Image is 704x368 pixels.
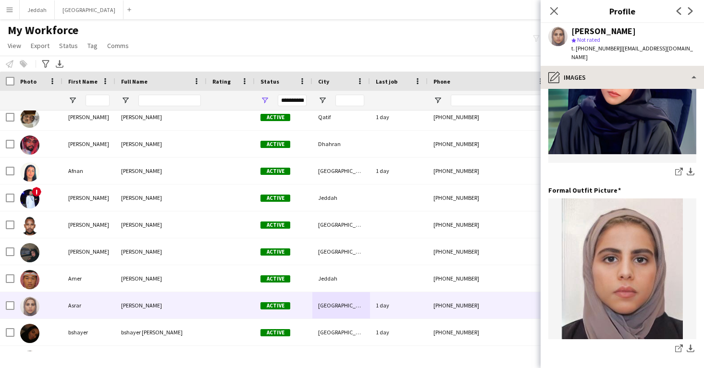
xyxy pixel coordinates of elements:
span: [PERSON_NAME] [121,194,162,201]
span: Export [31,41,49,50]
div: [PHONE_NUMBER] [428,319,551,345]
button: Open Filter Menu [318,96,327,105]
button: Open Filter Menu [121,96,130,105]
div: [GEOGRAPHIC_DATA] [312,238,370,265]
div: [PHONE_NUMBER] [428,211,551,238]
span: Not rated [577,36,600,43]
span: Photo [20,78,37,85]
button: Open Filter Menu [433,96,442,105]
div: [PERSON_NAME] [62,184,115,211]
span: Active [260,248,290,256]
div: [PHONE_NUMBER] [428,292,551,319]
img: Abdullah Assiri [20,135,39,155]
span: Active [260,275,290,282]
span: [PERSON_NAME] [121,167,162,174]
img: Abdullah Alfadhel [20,109,39,128]
a: Export [27,39,53,52]
app-action-btn: Export XLSX [54,58,65,70]
span: Active [260,302,290,309]
div: Asrar [62,292,115,319]
a: Status [55,39,82,52]
input: Phone Filter Input [451,95,545,106]
a: Tag [84,39,101,52]
img: Asrar alshehri [20,297,39,316]
div: [GEOGRAPHIC_DATA] [312,211,370,238]
span: Phone [433,78,450,85]
a: Comms [103,39,133,52]
img: IMG_8175.jpeg [548,198,696,339]
span: Active [260,168,290,175]
div: [PERSON_NAME] [62,238,115,265]
div: Jeddah [312,184,370,211]
div: 1 day [370,158,428,184]
span: Status [260,78,279,85]
div: 1 day [370,319,428,345]
div: [PERSON_NAME] [62,211,115,238]
img: Amer Qasem [20,270,39,289]
div: [GEOGRAPHIC_DATA] [312,158,370,184]
div: [PHONE_NUMBER] [428,104,551,130]
span: bshayer [PERSON_NAME] [121,329,183,336]
div: [PERSON_NAME] [62,104,115,130]
div: 1 day [370,292,428,319]
div: 1 day [370,104,428,130]
div: Amer [62,265,115,292]
span: Rating [212,78,231,85]
span: [PERSON_NAME] [121,140,162,147]
div: [PHONE_NUMBER] [428,158,551,184]
button: Jeddah [20,0,55,19]
span: My Workforce [8,23,78,37]
div: Images [541,66,704,89]
span: t. [PHONE_NUMBER] [571,45,621,52]
span: | [EMAIL_ADDRESS][DOMAIN_NAME] [571,45,693,61]
span: Full Name [121,78,148,85]
span: Active [260,114,290,121]
span: [PERSON_NAME] [121,221,162,228]
div: [PHONE_NUMBER] [428,184,551,211]
div: Qatif [312,104,370,130]
div: [PHONE_NUMBER] [428,265,551,292]
h3: Profile [541,5,704,17]
img: Ahmed Kamal [20,216,39,235]
app-action-btn: Advanced filters [40,58,51,70]
span: Active [260,329,290,336]
span: [PERSON_NAME] [121,248,162,255]
img: Ahmed Aldayri [20,189,39,209]
span: Active [260,221,290,229]
button: Open Filter Menu [68,96,77,105]
span: ! [32,187,41,196]
span: Comms [107,41,129,50]
img: bshayer Abdullah [20,324,39,343]
span: Status [59,41,78,50]
div: Jeddah [312,265,370,292]
span: [PERSON_NAME] [121,113,162,121]
input: First Name Filter Input [86,95,110,106]
input: City Filter Input [335,95,364,106]
a: View [4,39,25,52]
button: Open Filter Menu [260,96,269,105]
img: IMG_9113.jpeg [548,30,696,154]
span: Tag [87,41,98,50]
div: [PERSON_NAME] [571,27,636,36]
div: [GEOGRAPHIC_DATA] [312,292,370,319]
div: [PHONE_NUMBER] [428,131,551,157]
div: Afnan [62,158,115,184]
input: Full Name Filter Input [138,95,201,106]
span: Last job [376,78,397,85]
img: Afnan Saleh [20,162,39,182]
div: Dhahran [312,131,370,157]
span: First Name [68,78,98,85]
div: [PHONE_NUMBER] [428,238,551,265]
span: Active [260,141,290,148]
span: [PERSON_NAME] [121,302,162,309]
div: bshayer [62,319,115,345]
img: Aljoharah saleem Alsaleem [20,243,39,262]
span: View [8,41,21,50]
button: [GEOGRAPHIC_DATA] [55,0,124,19]
div: [GEOGRAPHIC_DATA] [312,319,370,345]
span: Active [260,195,290,202]
span: [PERSON_NAME] [121,275,162,282]
h3: Formal Outfit Picture [548,186,621,195]
div: [PERSON_NAME] [62,131,115,157]
span: City [318,78,329,85]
